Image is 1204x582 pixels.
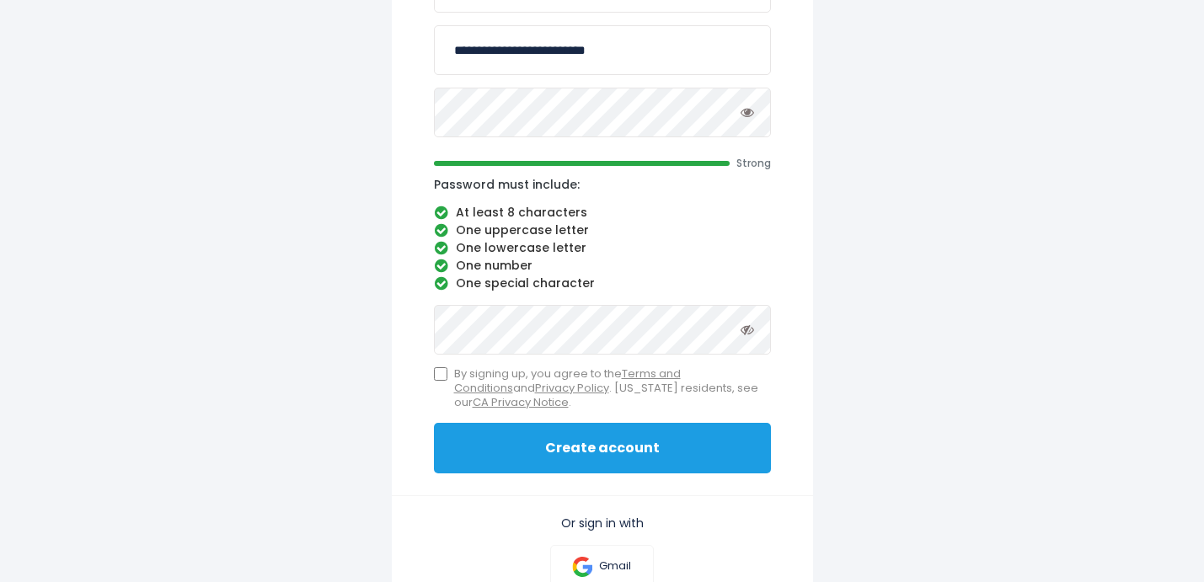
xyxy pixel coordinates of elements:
p: Gmail [599,559,631,574]
span: By signing up, you agree to the and . [US_STATE] residents, see our . [454,367,771,410]
li: At least 8 characters [434,206,771,221]
li: One uppercase letter [434,223,771,238]
button: Create account [434,423,771,473]
a: CA Privacy Notice [473,394,569,410]
i: Toggle password visibility [741,105,754,119]
span: Strong [736,157,771,170]
p: Password must include: [434,177,771,192]
a: Terms and Conditions [454,366,681,396]
li: One special character [434,276,771,291]
p: Or sign in with [434,515,771,531]
li: One number [434,259,771,274]
li: One lowercase letter [434,241,771,256]
input: By signing up, you agree to theTerms and ConditionsandPrivacy Policy. [US_STATE] residents, see o... [434,367,447,381]
a: Privacy Policy [535,380,609,396]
